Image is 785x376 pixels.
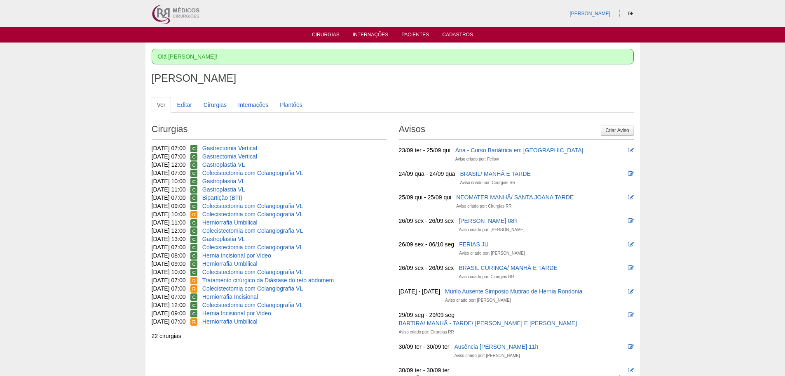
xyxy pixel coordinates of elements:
[190,310,197,317] span: Confirmada
[202,277,334,284] a: Tratamento cirúrgico da Diástase do reto abdomem
[445,288,582,295] a: Murilo Ausente Simposio Mutirao de Hernia Rondonia
[202,293,258,300] a: Herniorrafia Incisional
[202,161,245,168] a: Gastroplastia VL
[399,217,454,225] div: 26/09 sex - 26/09 sex
[152,49,634,64] div: Olá [PERSON_NAME]!
[190,203,197,210] span: Confirmada
[202,269,303,275] a: Colecistectomia com Colangiografia VL
[233,97,274,113] a: Internações
[190,170,197,177] span: Confirmada
[399,311,455,319] div: 29/09 seg - 29/09 seg
[455,147,583,154] a: Ana - Curso Bariátrica em [GEOGRAPHIC_DATA]
[152,236,186,242] span: [DATE] 13:00
[202,285,303,292] a: Colecistectomia com Colangiografia VL
[459,226,524,234] div: Aviso criado por: [PERSON_NAME]
[202,236,245,242] a: Gastroplastia VL
[152,145,186,151] span: [DATE] 07:00
[459,249,525,258] div: Aviso criado por: [PERSON_NAME]
[455,155,499,163] div: Aviso criado por: Fellow
[152,310,186,317] span: [DATE] 09:00
[628,344,634,350] i: Editar
[190,244,197,251] span: Confirmada
[202,244,303,251] a: Colecistectomia com Colangiografia VL
[152,153,186,160] span: [DATE] 07:00
[190,277,197,284] span: Reservada
[460,170,531,177] a: BRASIL/ MANHÃ E TARDE
[190,260,197,268] span: Confirmada
[152,73,634,83] h1: [PERSON_NAME]
[628,289,634,294] i: Editar
[628,367,634,373] i: Editar
[454,352,520,360] div: Aviso criado por: [PERSON_NAME]
[569,11,610,17] a: [PERSON_NAME]
[152,161,186,168] span: [DATE] 12:00
[152,186,186,193] span: [DATE] 11:00
[190,236,197,243] span: Confirmada
[312,32,340,40] a: Cirurgias
[190,194,197,202] span: Confirmada
[202,203,303,209] a: Colecistectomia com Colangiografia VL
[202,170,303,176] a: Colecistectomia com Colangiografia VL
[202,302,303,308] a: Colecistectomia com Colangiografia VL
[399,343,450,351] div: 30/09 ter - 30/09 ter
[628,312,634,318] i: Editar
[459,265,557,271] a: BRASIL CURINGA/ MANHÃ E TARDE
[152,170,186,176] span: [DATE] 07:00
[152,203,186,209] span: [DATE] 09:00
[399,240,455,248] div: 26/09 sex - 06/10 seg
[202,153,257,160] a: Gastrectomia Vertical
[152,97,171,113] a: Ver
[202,194,242,201] a: Bipartição (BTI)
[190,186,197,194] span: Confirmada
[190,161,197,169] span: Confirmada
[172,97,198,113] a: Editar
[628,218,634,224] i: Editar
[202,186,245,193] a: Gastroplastia VL
[459,218,517,224] a: [PERSON_NAME] 08h
[601,125,633,136] a: Criar Aviso
[190,285,197,293] span: Reservada
[202,219,258,226] a: Herniorrafia Umbilical
[190,293,197,301] span: Confirmada
[152,244,186,251] span: [DATE] 07:00
[628,265,634,271] i: Editar
[202,318,258,325] a: Herniorrafia Umbilical
[190,302,197,309] span: Confirmada
[190,178,197,185] span: Confirmada
[190,227,197,235] span: Confirmada
[152,332,387,340] div: 22 cirurgias
[628,171,634,177] i: Editar
[459,241,489,248] a: FERIAS JU
[202,252,271,259] a: Hernia Incisional por Video
[399,146,450,154] div: 23/09 ter - 25/09 qui
[190,219,197,227] span: Confirmada
[442,32,473,40] a: Cadastros
[152,269,186,275] span: [DATE] 10:00
[190,211,197,218] span: Reservada
[202,211,303,218] a: Colecistectomia com Colangiografia VL
[454,343,538,350] a: Ausência [PERSON_NAME] 11h
[353,32,389,40] a: Internações
[399,121,634,140] h2: Avisos
[152,194,186,201] span: [DATE] 07:00
[399,193,452,201] div: 25/09 qui - 25/09 qui
[202,227,303,234] a: Colecistectomia com Colangiografia VL
[152,252,186,259] span: [DATE] 08:00
[152,219,186,226] span: [DATE] 11:00
[456,194,574,201] a: NEOMATER MANHÃ/ SANTA JOANA TARDE
[202,178,245,184] a: Gastroplastia VL
[152,260,186,267] span: [DATE] 09:00
[628,147,634,153] i: Editar
[190,145,197,152] span: Confirmada
[399,170,455,178] div: 24/09 qua - 24/09 qua
[190,252,197,260] span: Confirmada
[152,178,186,184] span: [DATE] 10:00
[152,277,186,284] span: [DATE] 07:00
[445,296,511,305] div: Aviso criado por: [PERSON_NAME]
[459,273,514,281] div: Aviso criado por: Cirurgias RR
[152,302,186,308] span: [DATE] 12:00
[190,269,197,276] span: Confirmada
[202,310,271,317] a: Hernia Incisional por Video
[190,318,197,326] span: Reservada
[202,260,258,267] a: Herniorrafia Umbilical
